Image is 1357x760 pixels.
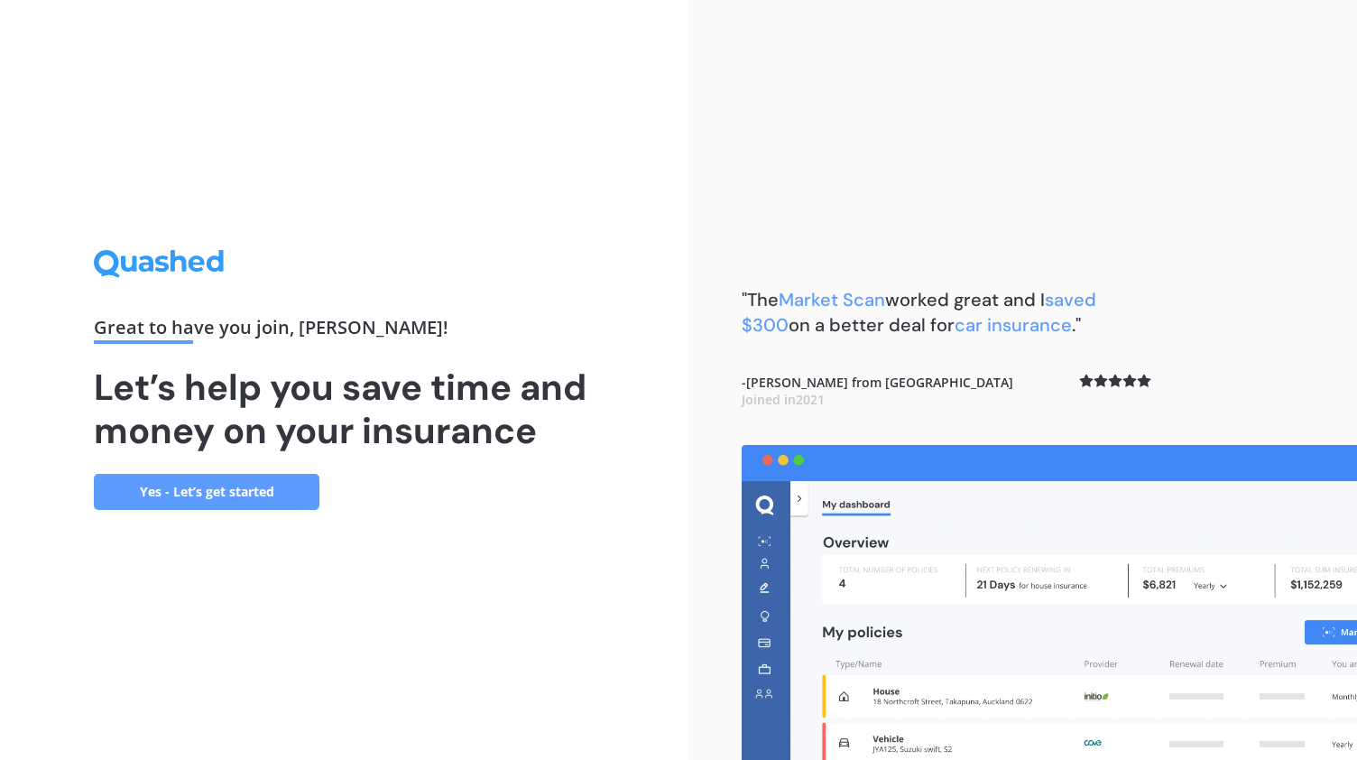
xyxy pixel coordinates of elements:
[94,319,594,344] div: Great to have you join , [PERSON_NAME] !
[742,445,1357,760] img: dashboard.webp
[742,288,1096,337] b: "The worked great and I on a better deal for ."
[94,474,319,510] a: Yes - Let’s get started
[94,366,594,452] h1: Let’s help you save time and money on your insurance
[742,374,1013,409] b: - [PERSON_NAME] from [GEOGRAPHIC_DATA]
[742,288,1096,337] span: saved $300
[779,288,885,311] span: Market Scan
[955,313,1072,337] span: car insurance
[742,391,825,408] span: Joined in 2021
